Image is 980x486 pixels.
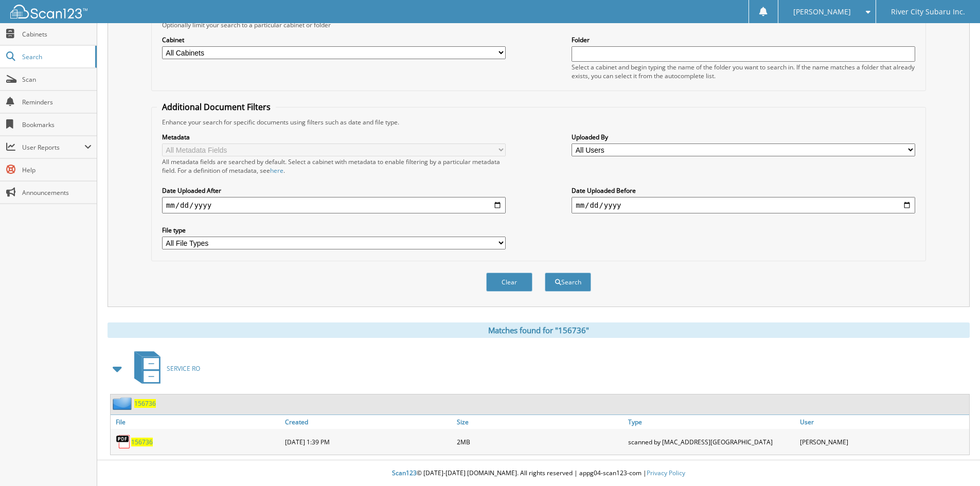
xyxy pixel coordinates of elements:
div: scanned by [MAC_ADDRESS][GEOGRAPHIC_DATA] [626,431,797,452]
iframe: Chat Widget [929,437,980,486]
label: Metadata [162,133,506,141]
input: start [162,197,506,213]
span: Reminders [22,98,92,106]
a: SERVICE RO [128,348,200,389]
span: Scan123 [392,469,417,477]
label: Cabinet [162,35,506,44]
div: [DATE] 1:39 PM [282,431,454,452]
a: User [797,415,969,429]
img: PDF.png [116,434,131,449]
a: Created [282,415,454,429]
input: end [572,197,915,213]
span: Bookmarks [22,120,92,129]
span: Cabinets [22,30,92,39]
span: [PERSON_NAME] [793,9,851,15]
span: Announcements [22,188,92,197]
label: Uploaded By [572,133,915,141]
span: User Reports [22,143,84,152]
a: File [111,415,282,429]
label: Date Uploaded After [162,186,506,195]
div: [PERSON_NAME] [797,431,969,452]
div: Select a cabinet and begin typing the name of the folder you want to search in. If the name match... [572,63,915,80]
a: 156736 [134,399,156,408]
span: Search [22,52,90,61]
span: Scan [22,75,92,84]
label: Folder [572,35,915,44]
div: Enhance your search for specific documents using filters such as date and file type. [157,118,920,127]
span: Help [22,166,92,174]
label: Date Uploaded Before [572,186,915,195]
label: File type [162,226,506,235]
div: Matches found for "156736" [108,322,970,338]
span: SERVICE RO [167,364,200,373]
img: scan123-logo-white.svg [10,5,87,19]
a: Size [454,415,626,429]
div: Optionally limit your search to a particular cabinet or folder [157,21,920,29]
div: All metadata fields are searched by default. Select a cabinet with metadata to enable filtering b... [162,157,506,175]
div: 2MB [454,431,626,452]
a: here [270,166,283,175]
a: Privacy Policy [647,469,685,477]
span: River City Subaru Inc. [891,9,965,15]
img: folder2.png [113,397,134,410]
legend: Additional Document Filters [157,101,276,113]
a: Type [626,415,797,429]
div: © [DATE]-[DATE] [DOMAIN_NAME]. All rights reserved | appg04-scan123-com | [97,461,980,486]
a: 156736 [131,438,153,446]
button: Search [545,273,591,292]
button: Clear [486,273,532,292]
